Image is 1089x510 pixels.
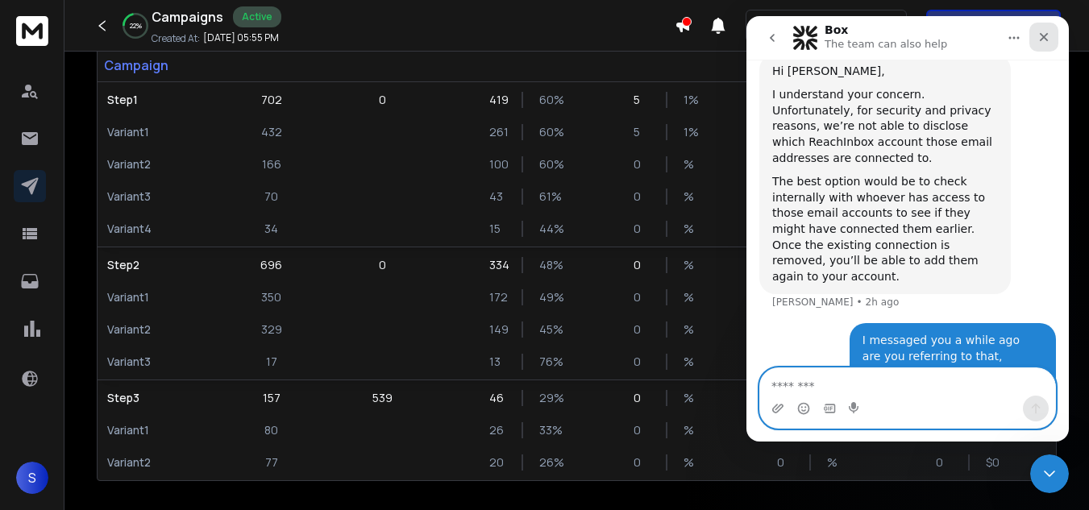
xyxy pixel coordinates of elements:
[489,257,505,273] p: 334
[379,92,386,108] p: 0
[261,124,282,140] p: 432
[16,462,48,494] button: S
[489,390,505,406] p: 46
[14,352,309,379] textarea: Message…
[539,189,555,205] p: 61 %
[684,422,700,438] p: %
[634,189,650,205] p: 0
[539,354,555,370] p: 76 %
[489,354,505,370] p: 13
[684,124,700,140] p: 1 %
[634,321,650,338] p: 0
[107,321,218,338] p: Variant 2
[107,124,218,140] p: Variant 1
[13,307,310,449] div: safiq says…
[233,6,281,27] div: Active
[51,386,64,399] button: Emoji picker
[77,386,89,399] button: Gif picker
[116,317,297,396] div: I messaged you a while ago are you referring to that, or is this about something new? If possible...
[634,92,650,108] p: 5
[489,156,505,172] p: 100
[107,156,218,172] p: Variant 2
[379,257,386,273] p: 0
[777,454,793,471] p: 0
[684,354,700,370] p: %
[107,454,218,471] p: Variant 2
[684,390,700,406] p: %
[634,390,650,406] p: 0
[372,390,393,406] p: 539
[261,289,281,305] p: 350
[634,289,650,305] p: 0
[684,156,700,172] p: %
[25,386,38,399] button: Upload attachment
[152,32,200,45] p: Created At:
[107,257,218,273] p: Step 2
[265,454,278,471] p: 77
[260,257,282,273] p: 696
[489,289,505,305] p: 172
[261,92,282,108] p: 702
[489,221,505,237] p: 15
[489,124,505,140] p: 261
[264,422,278,438] p: 80
[926,10,1061,42] button: Get Free Credits
[684,257,700,273] p: %
[98,49,228,81] p: Campaign
[264,221,278,237] p: 34
[634,221,650,237] p: 0
[130,21,142,31] p: 22 %
[634,124,650,140] p: 5
[539,92,555,108] p: 60 %
[103,307,310,429] div: I messaged you a while agoare you referring to that,or is this about something new? If possible, ...
[489,422,505,438] p: 26
[107,221,218,237] p: Variant 4
[263,390,281,406] p: 157
[827,454,843,471] p: %
[684,454,700,471] p: %
[986,454,1002,471] p: $ 0
[539,454,555,471] p: 26 %
[107,289,218,305] p: Variant 1
[107,189,218,205] p: Variant 3
[539,156,555,172] p: 60 %
[261,321,282,338] p: 329
[489,321,505,338] p: 149
[107,92,218,108] p: Step 1
[684,189,700,205] p: %
[1030,454,1069,493] iframe: To enrich screen reader interactions, please activate Accessibility in Grammarly extension settings
[634,156,650,172] p: 0
[539,289,555,305] p: 49 %
[634,257,650,273] p: 0
[539,124,555,140] p: 60 %
[634,354,650,370] p: 0
[152,7,223,27] h1: Campaigns
[539,422,555,438] p: 33 %
[489,92,505,108] p: 419
[203,31,279,44] p: [DATE] 05:55 PM
[684,321,700,338] p: %
[684,221,700,237] p: %
[107,354,218,370] p: Variant 3
[746,16,1069,442] iframe: To enrich screen reader interactions, please activate Accessibility in Grammarly extension settings
[634,422,650,438] p: 0
[102,386,115,399] button: Start recording
[684,289,700,305] p: %
[107,390,218,406] p: Step 3
[684,92,700,108] p: 1 %
[539,321,555,338] p: 45 %
[539,390,555,406] p: 29 %
[276,379,302,405] button: Send a message…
